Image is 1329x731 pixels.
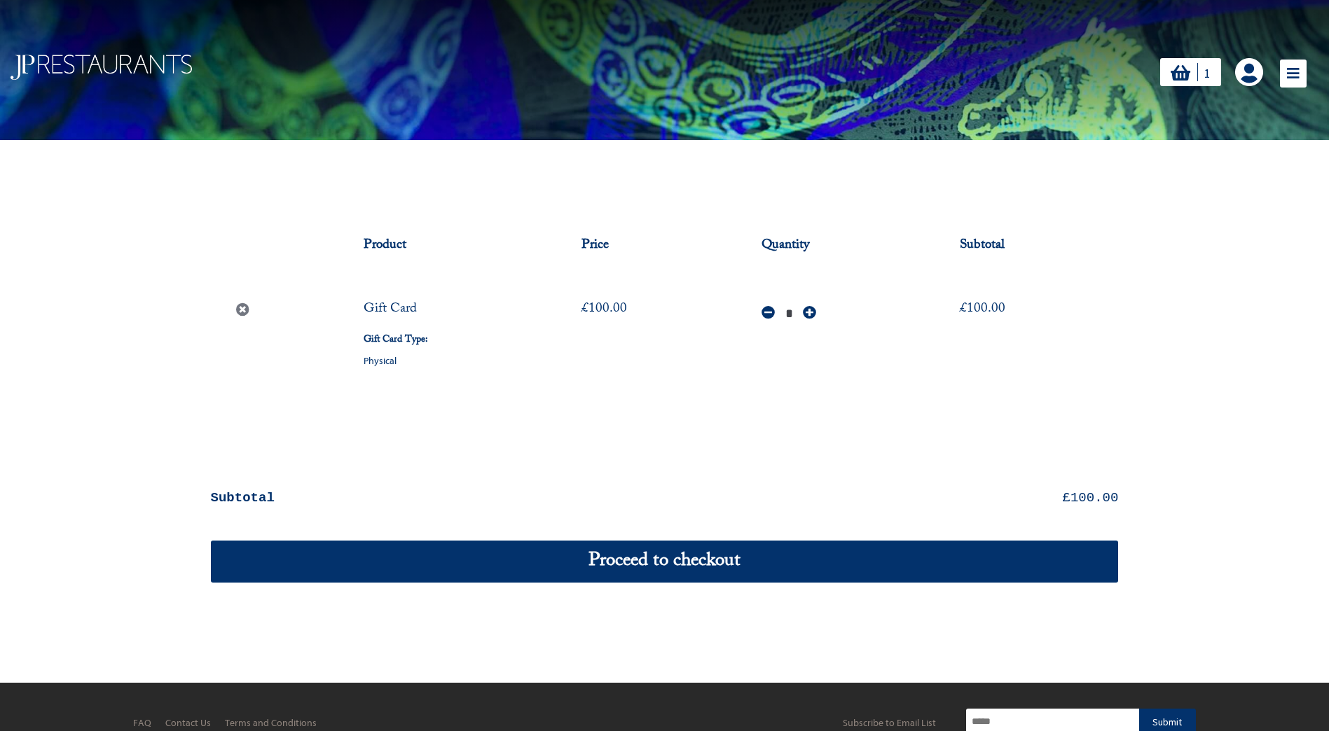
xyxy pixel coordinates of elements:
[581,298,588,321] span: £
[211,541,1119,583] a: Proceed to checkout
[778,299,799,329] input: Quantity
[560,214,740,277] th: Price
[11,55,192,80] img: logo-final-from-website.png
[1204,65,1211,81] span: 1
[960,298,967,321] span: £
[364,351,539,372] p: physical
[211,474,688,522] th: Subtotal
[960,298,1005,321] bdi: 100.00
[364,330,539,351] dt: Gift Card Type:
[939,214,1119,277] th: Subtotal
[803,302,816,323] button: Increase Quantity
[232,299,254,321] a: Remove Gift Card from cart
[762,302,775,323] button: Reduce Quantity
[342,277,560,403] td: Gift Card
[1160,58,1221,86] a: 1
[1063,490,1070,506] span: £
[1063,490,1119,506] bdi: 100.00
[581,298,627,321] bdi: 100.00
[225,717,317,729] a: Terms and Conditions
[165,717,211,729] a: Contact Us
[342,214,560,277] th: Product
[740,214,938,277] th: Quantity
[843,716,936,728] div: Subscribe to Email List
[133,717,151,729] a: FAQ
